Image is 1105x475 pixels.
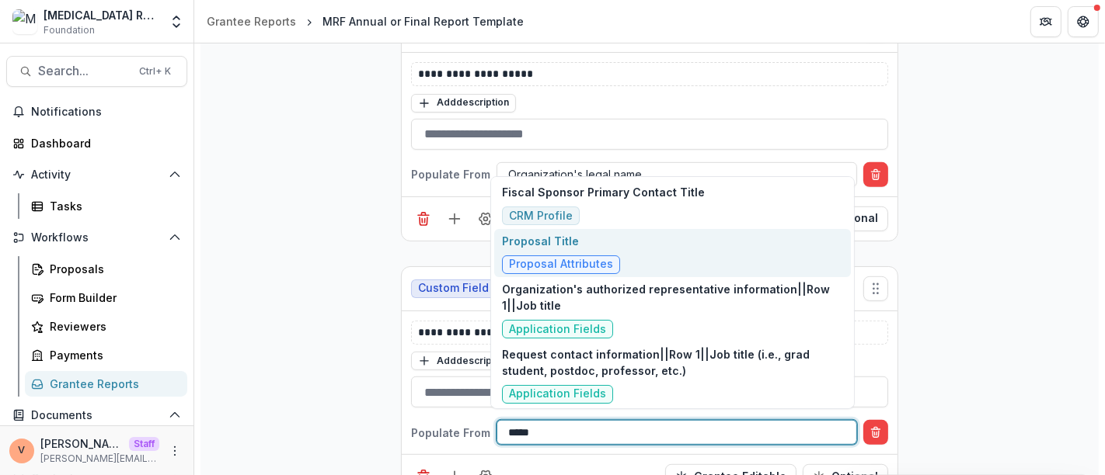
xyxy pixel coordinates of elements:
span: Search... [38,64,130,78]
p: [PERSON_NAME] [40,435,123,452]
span: Foundation [44,23,95,37]
p: Populate From [411,425,490,441]
button: Open Activity [6,162,187,187]
span: Application Fields [509,387,606,400]
p: [PERSON_NAME][EMAIL_ADDRESS][DOMAIN_NAME] [40,452,159,466]
button: Notifications [6,99,187,124]
p: Request contact information||Row 1||Job title (i.e., grad student, postdoc, professor, etc.) [502,346,844,379]
div: Form Builder [50,290,175,306]
a: Dashboard [6,130,187,156]
button: Partners [1030,6,1061,37]
a: Proposals [25,256,187,282]
a: Grantee Reports [200,10,302,33]
span: Notifications [31,106,181,119]
p: Proposal Title [502,233,620,249]
a: Grantee Reports [25,371,187,397]
div: Ctrl + K [136,63,174,80]
p: Organization's authorized representative information||Row 1||Job title [502,281,844,314]
div: Reviewers [50,318,175,335]
button: Adddescription [411,352,516,370]
button: Open Documents [6,403,187,428]
img: Misophonia Research Fund Workflow Sandbox [12,9,37,34]
button: Add field [442,206,467,231]
span: Application Fields [509,323,606,336]
span: Activity [31,168,162,182]
nav: breadcrumb [200,10,530,33]
p: Populate From [411,166,490,182]
div: Grantee Reports [207,13,296,29]
button: Adddescription [411,94,516,113]
div: Venkat [19,446,26,456]
button: Field Settings [473,206,498,231]
button: Open Workflows [6,225,187,250]
div: Tasks [50,198,175,214]
div: Proposals [50,261,175,277]
div: Payments [50,347,175,363]
span: Proposal Attributes [509,258,613,271]
button: Move field [863,276,888,301]
a: Reviewers [25,314,187,339]
button: More [166,442,184,460]
button: Open entity switcher [166,6,187,37]
span: CRM Profile [509,210,573,223]
div: [MEDICAL_DATA] Research Fund Workflow Sandbox [44,7,159,23]
a: Payments [25,342,187,368]
button: Search... [6,56,187,87]
a: Form Builder [25,285,187,310]
button: Delete condition [863,162,888,187]
div: Dashboard [31,135,175,151]
span: Documents [31,409,162,422]
button: Delete condition [863,420,888,445]
span: Workflows [31,231,162,244]
button: Get Help [1068,6,1099,37]
div: Grantee Reports [50,376,175,392]
button: Delete field [411,206,436,231]
p: Fiscal Sponsor Primary Contact Title [502,184,705,200]
a: Tasks [25,193,187,219]
p: Staff [129,437,159,451]
div: MRF Annual or Final Report Template [322,13,524,29]
span: Custom Field [418,282,489,295]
